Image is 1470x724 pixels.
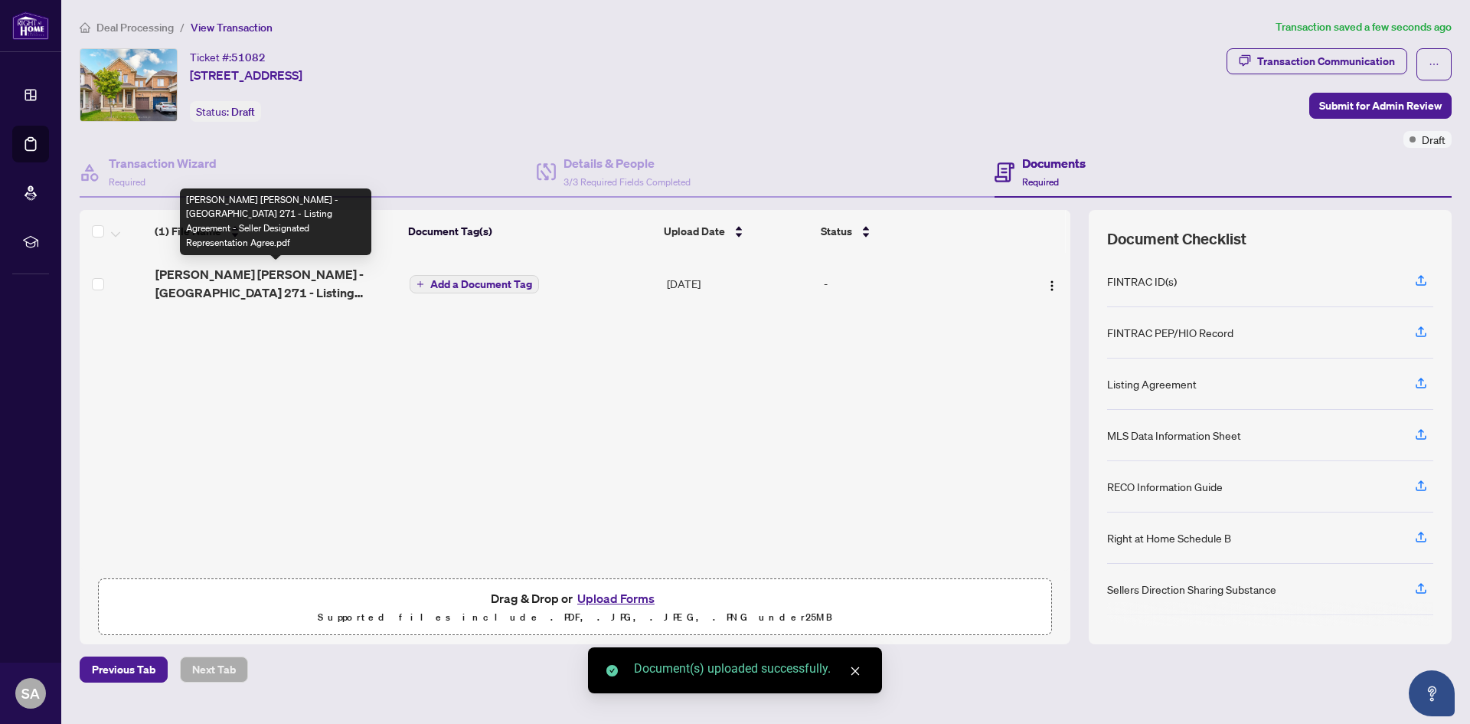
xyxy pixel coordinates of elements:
span: Drag & Drop orUpload FormsSupported files include .PDF, .JPG, .JPEG, .PNG under25MB [99,579,1051,636]
div: Ticket #: [190,48,266,66]
button: Open asap [1409,670,1455,716]
button: Add a Document Tag [410,275,539,293]
span: Previous Tab [92,657,155,682]
article: Transaction saved a few seconds ago [1276,18,1452,36]
th: Document Tag(s) [402,210,658,253]
span: Required [109,176,145,188]
div: RECO Information Guide [1107,478,1223,495]
span: 51082 [231,51,266,64]
div: Status: [190,101,261,122]
div: FINTRAC ID(s) [1107,273,1177,290]
th: Upload Date [658,210,815,253]
button: Next Tab [180,657,248,683]
img: logo [12,11,49,40]
button: Submit for Admin Review [1309,93,1452,119]
h4: Documents [1022,154,1086,172]
span: check-circle [606,665,618,676]
span: Upload Date [664,223,725,240]
span: 3/3 Required Fields Completed [563,176,691,188]
span: Draft [1422,131,1445,148]
span: Required [1022,176,1059,188]
th: (1) File Name [149,210,402,253]
li: / [180,18,185,36]
span: close [850,666,861,676]
span: Draft [231,105,255,119]
img: IMG-N12371825_1.jpg [80,49,177,121]
span: (1) File Name [155,223,221,240]
div: Transaction Communication [1257,49,1395,74]
a: Close [847,663,864,680]
img: Logo [1046,280,1058,292]
span: Submit for Admin Review [1319,93,1442,118]
span: Document Checklist [1107,228,1246,250]
span: View Transaction [191,21,273,34]
div: Document(s) uploaded successfully. [634,660,864,678]
div: FINTRAC PEP/HIO Record [1107,324,1233,341]
div: - [824,275,1008,292]
span: Drag & Drop or [491,588,659,608]
h4: Transaction Wizard [109,154,217,172]
div: [PERSON_NAME] [PERSON_NAME] - [GEOGRAPHIC_DATA] 271 - Listing Agreement - Seller Designated Repre... [180,188,371,255]
span: ellipsis [1429,59,1439,70]
span: home [80,22,90,33]
button: Transaction Communication [1227,48,1407,74]
button: Logo [1040,271,1064,296]
span: plus [416,280,424,288]
div: MLS Data Information Sheet [1107,427,1241,444]
span: Status [821,223,852,240]
button: Upload Forms [573,588,659,608]
button: Previous Tab [80,657,168,683]
span: Add a Document Tag [430,279,532,290]
h4: Details & People [563,154,691,172]
span: Deal Processing [96,21,174,34]
p: Supported files include .PDF, .JPG, .JPEG, .PNG under 25 MB [108,608,1042,627]
div: Right at Home Schedule B [1107,529,1231,546]
span: [STREET_ADDRESS] [190,66,302,84]
span: SA [21,683,40,704]
td: [DATE] [661,253,818,314]
div: Listing Agreement [1107,375,1197,392]
div: Sellers Direction Sharing Substance [1107,581,1276,598]
th: Status [815,210,1011,253]
button: Add a Document Tag [410,274,539,294]
span: [PERSON_NAME] [PERSON_NAME] - [GEOGRAPHIC_DATA] 271 - Listing Agreement - Seller Designated Repre... [155,265,398,302]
